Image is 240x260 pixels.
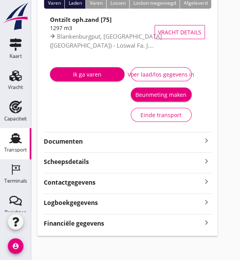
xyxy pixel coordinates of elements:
div: Ik ga varen [56,70,118,78]
button: Vracht details [155,25,205,39]
button: Beunmeting maken [131,87,192,102]
i: keyboard_arrow_right [202,217,211,228]
i: account_circle [8,238,23,254]
span: Blankenburgput, [GEOGRAPHIC_DATA] ([GEOGRAPHIC_DATA]) - Loswal Fa. J. Bos&Zonen, [GEOGRAPHIC_DATA... [50,32,162,58]
strong: Logboekgegevens [44,198,98,207]
i: keyboard_arrow_right [202,136,211,145]
div: Terminals [4,178,27,183]
div: Voer laad/los gegevens in [137,70,185,78]
strong: Contactgegevens [44,178,96,187]
strong: Ontzilt oph.zand [75] [50,16,112,23]
div: Vracht [8,85,23,90]
span: Vracht details [158,28,201,36]
div: Beunmeting maken [137,91,185,99]
div: Einde transport [137,111,185,119]
i: keyboard_arrow_right [202,156,211,166]
div: Berichten [5,210,27,215]
i: keyboard_arrow_right [202,197,211,207]
div: Capaciteit [4,116,27,121]
strong: Financiële gegevens [44,219,104,228]
div: Transport [4,147,27,152]
a: Ontzilt oph.zand [75]1297 m3Blankenburgput, [GEOGRAPHIC_DATA] ([GEOGRAPHIC_DATA]) - Loswal Fa. J.... [44,15,211,49]
i: keyboard_arrow_right [202,176,211,187]
strong: Scheepsdetails [44,157,89,166]
div: Kaart [9,53,22,59]
button: Einde transport [131,108,192,122]
strong: Documenten [44,137,202,146]
img: logo-small.a267ee39.svg [2,2,30,31]
button: Voer laad/los gegevens in [131,67,192,81]
div: 1297 m3 [50,24,183,32]
button: Ik ga varen [50,67,124,81]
